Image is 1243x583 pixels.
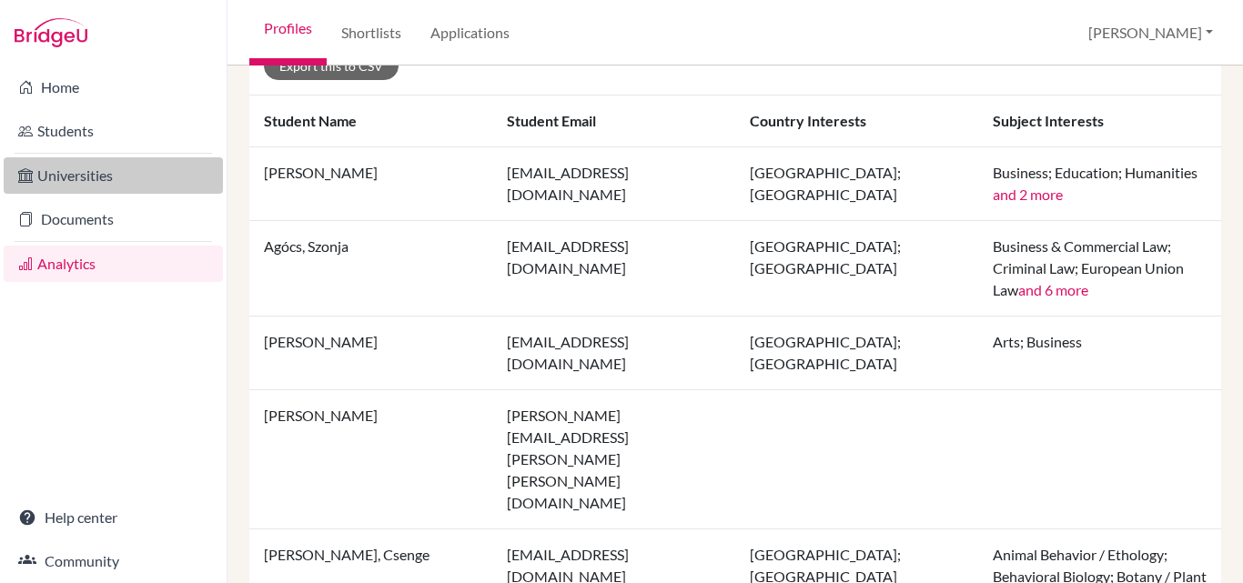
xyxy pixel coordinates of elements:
[735,317,978,390] td: [GEOGRAPHIC_DATA]; [GEOGRAPHIC_DATA]
[978,317,1221,390] td: Arts; Business
[735,221,978,317] td: [GEOGRAPHIC_DATA]; [GEOGRAPHIC_DATA]
[492,147,735,221] td: [EMAIL_ADDRESS][DOMAIN_NAME]
[249,317,492,390] td: [PERSON_NAME]
[15,18,87,47] img: Bridge-U
[735,147,978,221] td: [GEOGRAPHIC_DATA]; [GEOGRAPHIC_DATA]
[978,95,1221,147] th: Subject interests
[264,52,399,80] a: Export this to CSV
[978,147,1221,221] td: Business; Education; Humanities
[492,95,735,147] th: Student email
[4,113,223,149] a: Students
[249,95,492,147] th: Student name
[492,317,735,390] td: [EMAIL_ADDRESS][DOMAIN_NAME]
[1018,279,1088,301] button: and 6 more
[4,543,223,579] a: Community
[4,69,223,106] a: Home
[249,221,492,317] td: Agócs, Szonja
[249,147,492,221] td: [PERSON_NAME]
[492,221,735,317] td: [EMAIL_ADDRESS][DOMAIN_NAME]
[492,390,735,529] td: [PERSON_NAME][EMAIL_ADDRESS][PERSON_NAME][PERSON_NAME][DOMAIN_NAME]
[735,95,978,147] th: Country interests
[978,221,1221,317] td: Business & Commercial Law; Criminal Law; European Union Law
[4,157,223,194] a: Universities
[4,201,223,237] a: Documents
[993,184,1063,206] button: and 2 more
[249,390,492,529] td: [PERSON_NAME]
[1080,15,1221,50] button: [PERSON_NAME]
[4,246,223,282] a: Analytics
[4,499,223,536] a: Help center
